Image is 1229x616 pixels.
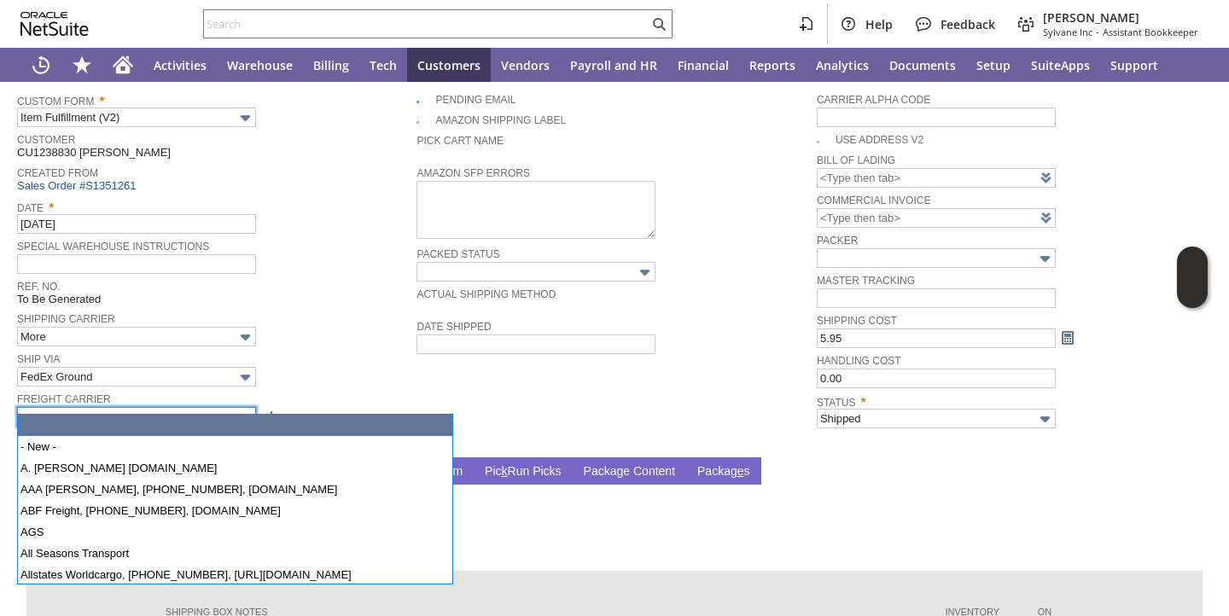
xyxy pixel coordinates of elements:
input: More [17,327,256,346]
a: Bill Of Lading [817,154,895,166]
input: Search [204,14,649,34]
a: Packages [693,464,754,480]
a: Shipping Carrier [17,313,115,325]
span: Customers [417,57,481,73]
a: Customers [407,48,491,82]
span: Sylvane Inc [1043,26,1092,38]
a: Special Warehouse Instructions [17,241,209,253]
span: Billing [313,57,349,73]
a: Activities [143,48,217,82]
div: Allstates Worldcargo, [PHONE_NUMBER], [URL][DOMAIN_NAME] [18,564,452,585]
input: <Type then tab> [817,208,1056,228]
a: Calculate [1058,328,1077,347]
span: Activities [154,57,207,73]
svg: Shortcuts [72,55,92,75]
a: New [262,407,281,426]
a: SuiteApps [1021,48,1100,82]
span: [PERSON_NAME] [1043,9,1198,26]
img: More Options [236,328,255,347]
div: A. [PERSON_NAME] [DOMAIN_NAME] [18,457,452,479]
img: More Options [236,368,255,387]
a: Commercial Invoice [817,195,931,206]
a: Unrolled view on [1181,461,1202,481]
span: k [502,464,508,478]
a: Analytics [806,48,879,82]
a: PickRun Picks [481,464,565,480]
a: Actual Shipping Method [416,288,556,300]
a: Ref. No. [17,281,61,293]
svg: Search [649,14,669,34]
span: - [1096,26,1099,38]
span: Assistant Bookkeeper [1103,26,1198,38]
a: Recent Records [20,48,61,82]
svg: Home [113,55,133,75]
iframe: Click here to launch Oracle Guided Learning Help Panel [1177,247,1208,308]
a: Sales Order #S1351261 [17,179,140,192]
a: Customer [17,134,75,146]
span: g [617,464,624,478]
a: Billing [303,48,359,82]
a: Status [817,397,856,409]
svg: Recent Records [31,55,51,75]
span: Oracle Guided Learning Widget. To move around, please hold and drag [1177,278,1208,309]
a: Master Tracking [817,275,915,287]
svg: logo [20,12,89,36]
a: Pending Email [435,94,515,106]
a: Amazon SFP Errors [416,167,529,179]
a: Tech [359,48,407,82]
a: Date [17,202,44,214]
div: All Seasons Transport [18,543,452,564]
img: More Options [236,408,255,427]
a: Handling Cost [817,355,901,367]
input: Item Fulfillment (V2) [17,108,256,127]
span: Payroll and HR [570,57,657,73]
img: More Options [1035,410,1055,429]
span: Warehouse [227,57,293,73]
input: FedEx Ground [17,367,256,386]
a: Ship Via [17,353,60,365]
div: Shortcuts [61,48,102,82]
a: Custom Form [17,96,94,108]
span: Tech [370,57,397,73]
div: - New - [18,436,452,457]
a: Packer [817,235,858,247]
a: Warehouse [217,48,303,82]
a: Use Address V2 [836,134,923,146]
div: AAA [PERSON_NAME], [PHONE_NUMBER], [DOMAIN_NAME] [18,479,452,500]
span: e [737,464,744,478]
img: More Options [635,263,655,282]
a: Package Content [580,464,679,480]
a: Amazon Shipping Label [435,114,566,126]
input: <Type then tab> [817,168,1056,188]
span: Help [865,16,893,32]
span: SuiteApps [1031,57,1090,73]
div: AGS [18,521,452,543]
a: Vendors [491,48,560,82]
a: Setup [966,48,1021,82]
span: Support [1110,57,1158,73]
span: Documents [889,57,956,73]
a: Shipping Cost [817,315,897,327]
a: Documents [879,48,966,82]
span: Feedback [941,16,995,32]
span: To Be Generated [17,293,101,305]
a: Support [1100,48,1168,82]
a: Packed Status [416,248,499,260]
img: More Options [236,108,255,128]
span: CU1238830 [PERSON_NAME] [17,146,171,160]
span: Analytics [816,57,869,73]
div: ABF Freight, [PHONE_NUMBER], [DOMAIN_NAME] [18,500,452,521]
a: Pick Cart Name [416,135,504,147]
a: Carrier Alpha Code [817,94,930,106]
a: Reports [739,48,806,82]
input: Shipped [817,409,1056,428]
a: Freight Carrier [17,393,111,405]
a: Created From [17,167,98,179]
span: Financial [678,57,729,73]
a: Financial [667,48,739,82]
span: Vendors [501,57,550,73]
a: Date Shipped [416,321,491,333]
img: More Options [1035,249,1055,269]
span: Setup [976,57,1011,73]
a: Payroll and HR [560,48,667,82]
